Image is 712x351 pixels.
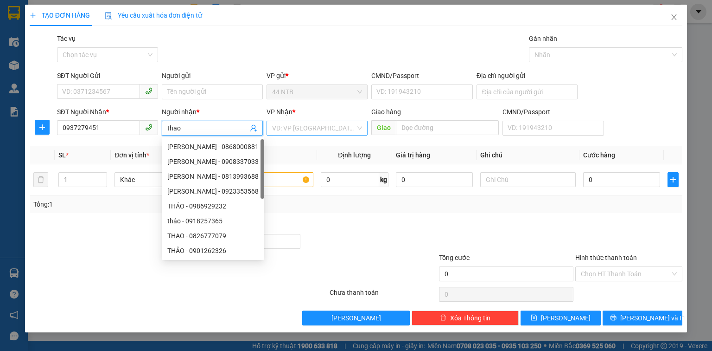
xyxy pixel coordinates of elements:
span: Giao [371,120,396,135]
th: Ghi chú [477,146,579,164]
span: phone [145,87,153,95]
button: deleteXóa Thông tin [412,311,519,325]
div: CMND/Passport [371,71,472,81]
div: Người gửi [162,71,263,81]
div: Chưa thanh toán [329,287,438,304]
div: THẢO - 0986929232 [167,201,259,211]
div: Thảo - 0923353568 [162,184,264,199]
div: THAO - 0908337033 [162,154,264,169]
span: kg [379,172,388,187]
div: THAO - 0826777079 [162,228,264,243]
span: [PERSON_NAME] [541,313,591,323]
button: plus [35,120,50,135]
span: TẠO ĐƠN HÀNG [30,12,90,19]
input: Địa chỉ của người gửi [477,84,578,99]
span: Khác [120,173,204,187]
span: printer [610,314,617,322]
div: [PERSON_NAME] - 0908337033 [167,156,259,167]
span: save [531,314,537,322]
input: Ghi Chú [480,172,576,187]
span: Giá trị hàng [396,151,430,159]
span: [PERSON_NAME] [331,313,381,323]
label: Gán nhãn [529,35,557,42]
span: plus [668,176,678,183]
span: Đơn vị tính [114,151,149,159]
input: VD: Bàn, Ghế [218,172,313,187]
div: SĐT Người Gửi [57,71,158,81]
span: [PERSON_NAME] và In [620,313,685,323]
button: [PERSON_NAME] [302,311,409,325]
label: Hình thức thanh toán [575,254,637,261]
span: Giao hàng [371,108,401,116]
span: Yêu cầu xuất hóa đơn điện tử [105,12,203,19]
span: Xóa Thông tin [450,313,490,323]
span: plus [35,123,49,131]
span: close [670,13,678,21]
div: CMND/Passport [502,107,604,117]
img: icon [105,12,112,19]
div: VP gửi [267,71,368,81]
div: [PERSON_NAME] - 0868000881 [167,142,259,152]
span: plus [30,12,36,19]
div: THAO - 0826777079 [167,231,259,241]
div: Địa chỉ người gửi [477,71,578,81]
span: VP Nhận [267,108,292,116]
span: delete [440,314,446,322]
div: Tổng: 1 [33,199,275,209]
button: printer[PERSON_NAME] và In [603,311,683,325]
input: 0 [396,172,473,187]
div: thảo - 0918257365 [162,214,264,228]
div: THẢO - 0901262326 [162,243,264,258]
div: Thao - 0813993688 [162,169,264,184]
button: save[PERSON_NAME] [521,311,601,325]
div: SĐT Người Nhận [57,107,158,117]
div: THẢO - 0986929232 [162,199,264,214]
span: Tổng cước [439,254,470,261]
div: [PERSON_NAME] - 0813993688 [167,171,259,182]
span: 44 NTB [272,85,362,99]
div: thảo - 0918257365 [167,216,259,226]
span: phone [145,123,153,131]
button: plus [667,172,679,187]
button: Close [661,5,687,31]
span: Cước hàng [583,151,615,159]
div: THẢO - 0901262326 [167,246,259,256]
span: Định lượng [338,151,371,159]
label: Tác vụ [57,35,76,42]
div: [PERSON_NAME] - 0923353568 [167,186,259,196]
input: Dọc đường [396,120,499,135]
span: SL [58,151,66,159]
div: THAO - 0868000881 [162,139,264,154]
button: delete [33,172,48,187]
div: Người nhận [162,107,263,117]
span: user-add [250,124,257,132]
